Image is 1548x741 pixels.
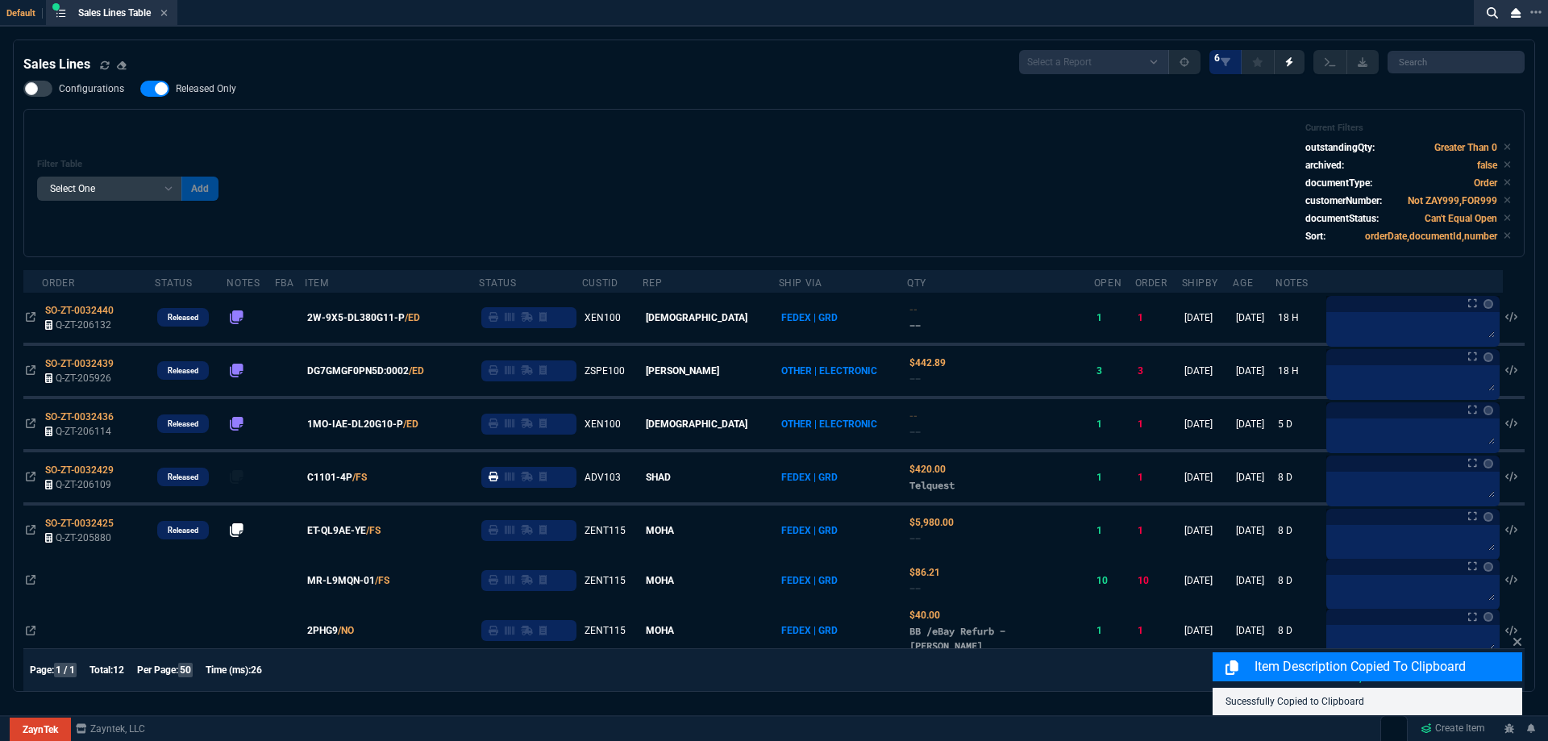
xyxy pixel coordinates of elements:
span: FEDEX | GRD [781,525,838,536]
span: 50 [178,663,193,677]
span: Telquest [909,479,955,491]
span: OTHER | ELECTRONIC [781,365,877,377]
a: /NO [338,623,354,638]
nx-icon: Open New Tab [1530,5,1542,20]
td: 5 D [1275,398,1323,451]
div: Status [155,277,193,289]
td: [DATE] [1182,398,1234,451]
span: ADV103 [585,472,621,483]
td: 3 [1094,344,1135,398]
span: Quoted Cost [909,567,940,578]
span: -- [909,532,921,544]
nx-icon: Close Tab [160,7,168,20]
div: Age [1233,277,1253,289]
span: Quoted Cost [909,464,946,475]
td: 18 H [1275,344,1323,398]
span: 12 [113,664,124,676]
div: Ship Via [779,277,822,289]
span: SO-ZT-0032425 [45,518,114,529]
span: 26 [251,664,262,676]
a: Create Item [1414,717,1492,741]
code: Greater Than 0 [1434,142,1497,153]
div: Rep [643,277,662,289]
span: Time (ms): [206,664,251,676]
span: -- [909,426,921,438]
td: 1 [1094,606,1135,656]
span: Quoted Cost [909,304,918,315]
p: outstandingQty: [1305,140,1375,155]
span: -- [909,373,921,385]
a: /ED [409,364,424,378]
span: FEDEX | GRD [781,575,838,586]
span: ZENT115 [585,525,626,536]
td: 1 [1094,504,1135,556]
td: [DATE] [1233,556,1275,606]
div: Order [42,277,74,289]
nx-fornida-erp-notes: number [230,314,244,325]
span: C1101-4P [307,470,352,485]
td: 10 [1094,556,1135,606]
span: -- [909,319,921,331]
p: Sort: [1305,229,1325,244]
code: Order [1474,177,1497,189]
span: Quoted Cost [909,517,954,528]
div: QTY [907,277,926,289]
span: FEDEX | GRD [781,312,838,323]
span: Q-ZT-205926 [56,373,111,384]
nx-icon: Search [1480,3,1504,23]
nx-icon: Open In Opposite Panel [26,365,35,377]
span: BB /eBay Refurb - Brian [909,625,1005,651]
p: documentType: [1305,176,1372,190]
td: 1 [1135,504,1182,556]
span: 1MO-IAE-DL20G10-P [307,417,403,431]
p: Released [168,418,198,431]
span: FEDEX | GRD [781,625,838,636]
div: Open [1094,277,1121,289]
nx-icon: Open In Opposite Panel [26,312,35,323]
span: 2PHG9 [307,623,338,638]
code: orderDate,documentId,number [1365,231,1497,242]
nx-icon: Open In Opposite Panel [26,472,35,483]
p: documentStatus: [1305,211,1379,226]
span: MR-L9MQN-01 [307,573,375,588]
td: 8 D [1275,606,1323,656]
td: [DATE] [1233,451,1275,504]
span: Q-ZT-206109 [56,479,111,490]
nx-fornida-erp-notes: number [230,420,244,431]
span: Default [6,8,43,19]
nx-icon: Open In Opposite Panel [26,625,35,636]
span: 1 / 1 [54,663,77,677]
p: Released [168,311,198,324]
td: 1 [1135,451,1182,504]
a: /FS [375,573,389,588]
h6: Filter Table [37,159,218,170]
span: -- [909,582,921,594]
td: 1 [1094,293,1135,344]
td: 8 D [1275,451,1323,504]
span: Q-ZT-205880 [56,532,111,543]
div: Notes [227,277,260,289]
span: XEN100 [585,418,621,430]
td: [DATE] [1182,293,1234,344]
span: ZENT115 [585,625,626,636]
span: OTHER | ELECTRONIC [781,418,877,430]
td: [DATE] [1182,504,1234,556]
div: Status [479,277,517,289]
p: Item Description Copied to Clipboard [1255,657,1519,676]
a: /FS [352,470,367,485]
span: DG7GMGF0PN5D:0002 [307,364,409,378]
div: Item [305,277,328,289]
code: Can't Equal Open [1425,213,1497,224]
td: [DATE] [1233,398,1275,451]
span: FEDEX | GRD [781,472,838,483]
span: Quoted Cost [909,357,946,368]
a: /FS [366,523,381,538]
td: 3 [1135,344,1182,398]
span: SO-ZT-0032436 [45,411,114,423]
nx-fornida-erp-notes: number [230,473,244,485]
td: [DATE] [1233,344,1275,398]
input: Search [1388,51,1525,73]
h6: Current Filters [1305,123,1511,134]
span: SO-ZT-0032429 [45,464,114,476]
nx-icon: Open In Opposite Panel [26,418,35,430]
